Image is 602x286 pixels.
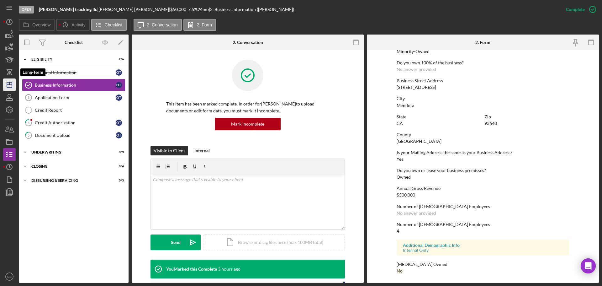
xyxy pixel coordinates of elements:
[22,116,125,129] a: 4Credit Authorizationot
[397,121,403,126] div: CA
[31,165,108,168] div: Closing
[397,229,399,234] div: 4
[31,57,108,61] div: Eligibility
[150,235,201,250] button: Send
[397,150,569,155] div: Is your Mailing Address the same as your Business Address?
[397,268,403,273] div: No
[397,49,430,54] div: Minority-Owned
[197,22,212,27] label: 2. Form
[397,103,414,108] div: Mendota
[397,78,569,83] div: Business Street Address
[116,120,122,126] div: o t
[403,248,563,253] div: Internal Only
[484,121,497,126] div: 93640
[475,40,490,45] div: 2. Form
[397,67,436,72] div: No answer provided
[56,19,89,31] button: Activity
[31,150,108,154] div: Underwriting
[35,133,116,138] div: Document Upload
[113,150,124,154] div: 0 / 3
[147,22,178,27] label: 2. Conversation
[22,91,125,104] a: 3Application Formot
[188,7,198,12] div: 7.5 %
[35,120,116,125] div: Credit Authorization
[116,132,122,138] div: o t
[91,19,127,31] button: Checklist
[170,7,186,12] span: $50,000
[71,22,85,27] label: Activity
[150,146,188,155] button: Visible to Client
[166,267,217,272] div: You Marked this Complete
[560,3,599,16] button: Complete
[28,121,30,125] tspan: 4
[397,211,436,216] div: No answer provided
[397,60,569,65] div: Do you own 100% of the business?
[581,258,596,273] div: Open Intercom Messenger
[65,40,83,45] div: Checklist
[22,104,125,116] a: Credit Report
[194,146,210,155] div: Internal
[3,270,16,283] button: CS
[32,22,50,27] label: Overview
[98,7,170,12] div: [PERSON_NAME] [PERSON_NAME] |
[397,96,569,101] div: City
[397,132,569,137] div: County
[113,165,124,168] div: 0 / 4
[7,275,11,278] text: CS
[397,168,569,173] div: Do you own or lease your business premisses?
[28,133,29,137] tspan: 5
[397,139,441,144] div: [GEOGRAPHIC_DATA]
[397,175,411,180] div: Owned
[39,7,98,12] div: |
[183,19,216,31] button: 2. Form
[397,204,569,209] div: Number of [DEMOGRAPHIC_DATA] Employees
[397,157,403,162] div: Yes
[35,83,116,88] div: Business Information
[105,22,123,27] label: Checklist
[397,262,569,267] div: [MEDICAL_DATA] Owned
[171,235,181,250] div: Send
[231,118,264,130] div: Mark Incomplete
[233,40,263,45] div: 2. Conversation
[19,6,34,13] div: Open
[397,186,569,191] div: Annual Gross Revenue
[39,7,97,12] b: [PERSON_NAME] trucking llc
[134,19,182,31] button: 2. Conversation
[397,85,436,90] div: [STREET_ADDRESS]
[403,243,563,248] div: Additional Demographic Info
[484,114,569,119] div: Zip
[113,57,124,61] div: 2 / 6
[19,19,55,31] button: Overview
[22,66,125,79] a: Personal Informationot
[22,129,125,142] a: 5Document Uploadot
[566,3,585,16] div: Complete
[28,96,29,100] tspan: 3
[209,7,294,12] div: | 2. Business Information ([PERSON_NAME])
[35,108,125,113] div: Credit Report
[198,7,209,12] div: 24 mo
[116,94,122,101] div: o t
[116,69,122,76] div: o t
[31,179,108,182] div: Disbursing & Servicing
[191,146,213,155] button: Internal
[397,114,481,119] div: State
[113,179,124,182] div: 0 / 3
[35,70,116,75] div: Personal Information
[22,79,125,91] a: Business Informationot
[154,146,185,155] div: Visible to Client
[218,267,240,272] time: 2025-09-04 19:47
[166,100,329,115] p: This item has been marked complete. In order for [PERSON_NAME] to upload documents or edit form d...
[35,95,116,100] div: Application Form
[397,222,569,227] div: Number of [DEMOGRAPHIC_DATA] Employees
[215,118,281,130] button: Mark Incomplete
[397,192,415,197] div: $500,000
[116,82,122,88] div: o t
